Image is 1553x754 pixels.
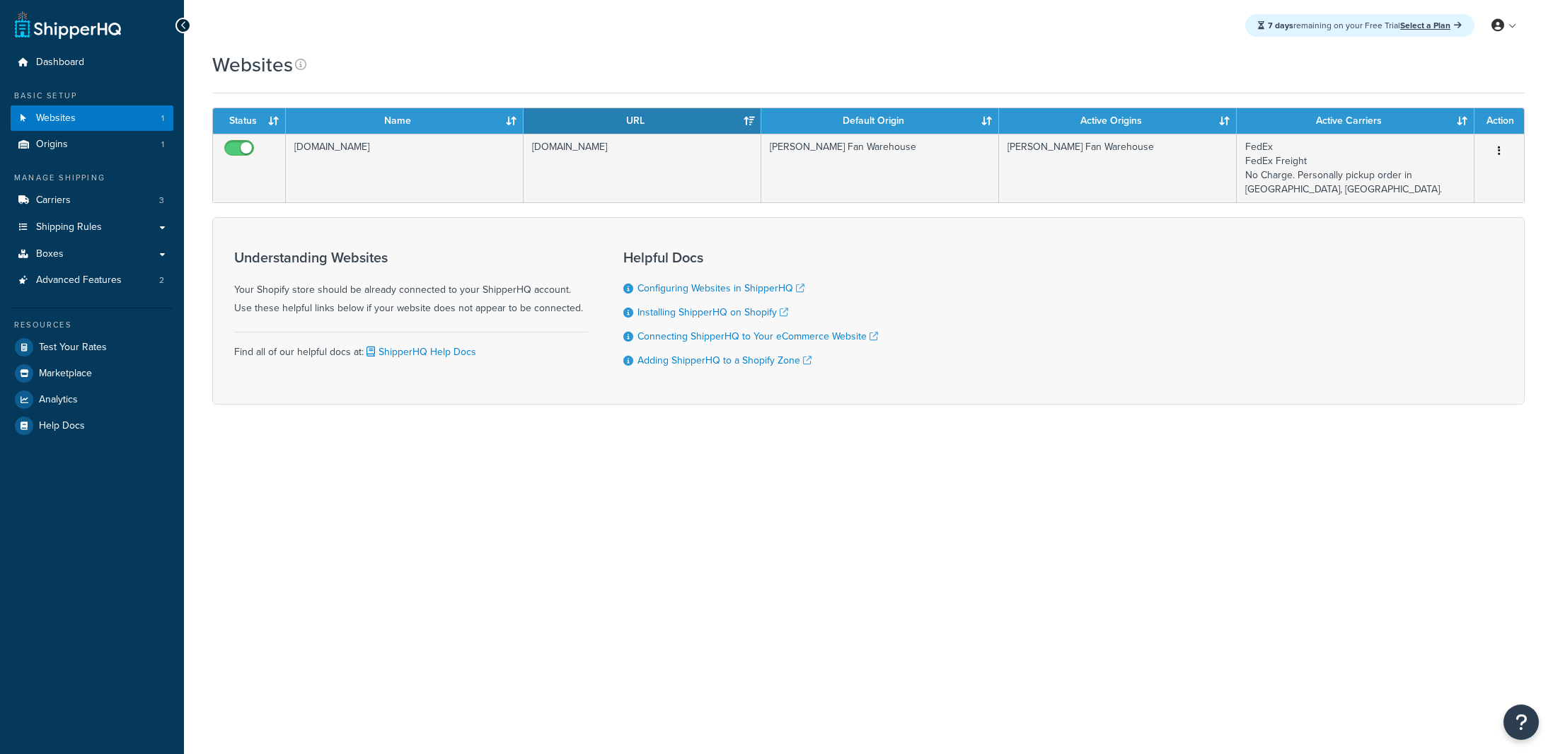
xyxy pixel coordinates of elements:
th: URL: activate to sort column ascending [524,108,761,134]
a: Select a Plan [1400,19,1462,32]
span: Shipping Rules [36,221,102,233]
a: Configuring Websites in ShipperHQ [637,281,804,296]
div: Basic Setup [11,90,173,102]
span: Websites [36,112,76,124]
h1: Websites [212,51,293,79]
a: Boxes [11,241,173,267]
th: Active Carriers: activate to sort column ascending [1237,108,1474,134]
div: Resources [11,319,173,331]
a: Connecting ShipperHQ to Your eCommerce Website [637,329,878,344]
a: Installing ShipperHQ on Shopify [637,305,788,320]
a: Dashboard [11,50,173,76]
th: Action [1474,108,1524,134]
div: Find all of our helpful docs at: [234,332,588,361]
span: Advanced Features [36,274,122,286]
td: [DOMAIN_NAME] [286,134,524,202]
li: Origins [11,132,173,158]
strong: 7 days [1268,19,1293,32]
a: Websites 1 [11,105,173,132]
span: Marketplace [39,368,92,380]
span: Analytics [39,394,78,406]
th: Name: activate to sort column ascending [286,108,524,134]
span: 1 [161,139,164,151]
div: remaining on your Free Trial [1245,14,1474,37]
th: Default Origin: activate to sort column ascending [761,108,999,134]
a: Analytics [11,387,173,412]
th: Active Origins: activate to sort column ascending [999,108,1237,134]
a: Shipping Rules [11,214,173,240]
a: Adding ShipperHQ to a Shopify Zone [637,353,812,368]
a: Test Your Rates [11,335,173,360]
th: Status: activate to sort column ascending [213,108,286,134]
a: Origins 1 [11,132,173,158]
span: 3 [159,195,164,207]
td: [DOMAIN_NAME] [524,134,761,202]
span: 2 [159,274,164,286]
span: Test Your Rates [39,342,107,354]
div: Manage Shipping [11,172,173,184]
span: 1 [161,112,164,124]
li: Advanced Features [11,267,173,294]
span: Dashboard [36,57,84,69]
span: Boxes [36,248,64,260]
td: FedEx FedEx Freight No Charge. Personally pickup order in [GEOGRAPHIC_DATA], [GEOGRAPHIC_DATA]. [1237,134,1474,202]
span: Carriers [36,195,71,207]
a: Marketplace [11,361,173,386]
div: Your Shopify store should be already connected to your ShipperHQ account. Use these helpful links... [234,250,588,318]
td: [PERSON_NAME] Fan Warehouse [761,134,999,202]
h3: Understanding Websites [234,250,588,265]
span: Origins [36,139,68,151]
button: Open Resource Center [1503,704,1539,740]
li: Carriers [11,187,173,214]
td: [PERSON_NAME] Fan Warehouse [999,134,1237,202]
h3: Helpful Docs [623,250,878,265]
a: Help Docs [11,413,173,439]
li: Websites [11,105,173,132]
a: ShipperHQ Help Docs [364,344,476,359]
span: Help Docs [39,420,85,432]
a: ShipperHQ Home [15,11,121,39]
a: Carriers 3 [11,187,173,214]
a: Advanced Features 2 [11,267,173,294]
